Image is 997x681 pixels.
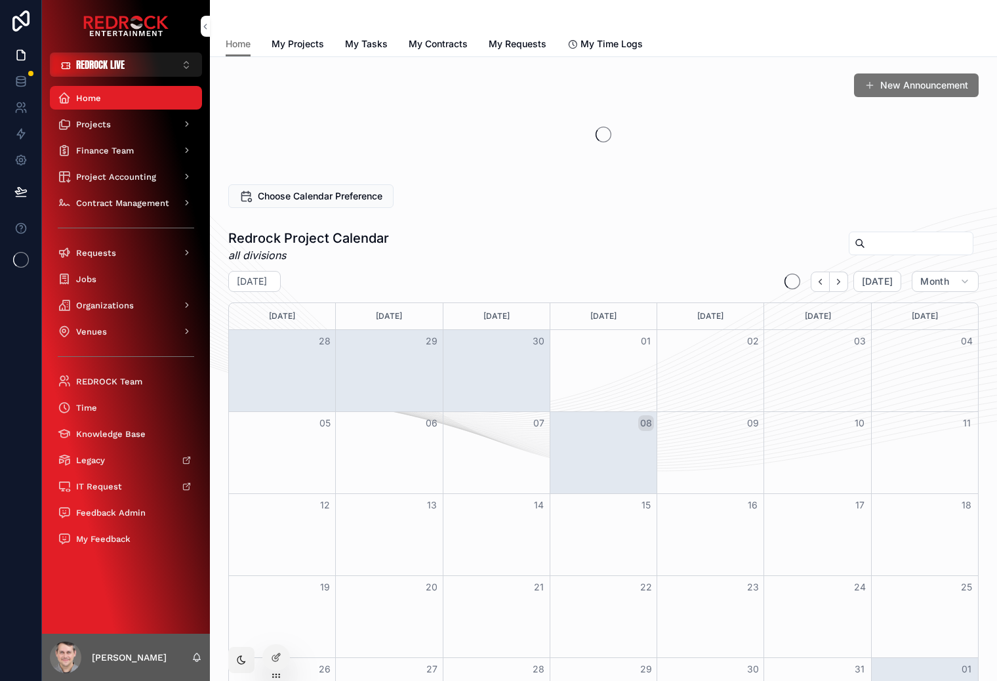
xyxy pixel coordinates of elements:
div: [DATE] [231,303,333,329]
a: Requests [50,241,202,264]
span: Choose Calendar Preference [258,190,382,203]
button: Back [811,272,830,292]
a: REDROCK Team [50,369,202,393]
button: Choose Calendar Preference [228,184,394,208]
div: [DATE] [445,303,548,329]
button: 19 [317,579,333,595]
a: Knowledge Base [50,422,202,445]
button: 23 [745,579,761,595]
span: Month [920,276,949,287]
button: 24 [852,579,868,595]
span: My Requests [489,37,546,51]
a: Home [226,32,251,57]
button: 01 [638,333,654,349]
div: [DATE] [659,303,762,329]
a: My Tasks [345,32,388,58]
span: Jobs [76,274,96,285]
span: My Contracts [409,37,468,51]
span: IT Request [76,481,122,492]
a: Contract Management [50,191,202,215]
a: Home [50,86,202,110]
button: 12 [317,497,333,513]
button: 04 [959,333,975,349]
div: scrollable content [42,77,210,567]
a: My Feedback [50,527,202,550]
span: Venues [76,326,107,337]
button: 21 [531,579,546,595]
button: 30 [531,333,546,349]
a: Organizations [50,293,202,317]
button: 07 [531,415,546,431]
a: My Projects [272,32,324,58]
span: Feedback Admin [76,507,146,518]
a: My Time Logs [567,32,643,58]
button: 09 [745,415,761,431]
div: [DATE] [874,303,976,329]
h2: [DATE] [237,275,267,288]
span: Legacy [76,455,105,466]
h1: Redrock Project Calendar [228,229,389,247]
span: Project Accounting [76,171,156,182]
a: Time [50,396,202,419]
span: REDROCK Team [76,376,142,387]
span: My Tasks [345,37,388,51]
button: 15 [638,497,654,513]
button: 06 [424,415,439,431]
button: 28 [317,333,333,349]
button: 11 [959,415,975,431]
button: 26 [317,661,333,677]
button: 13 [424,497,439,513]
button: 08 [638,415,654,431]
button: 25 [959,579,975,595]
button: 18 [959,497,975,513]
a: Legacy [50,448,202,472]
a: Project Accounting [50,165,202,188]
button: 22 [638,579,654,595]
a: Jobs [50,267,202,291]
button: 29 [424,333,439,349]
span: Home [76,93,101,104]
button: 20 [424,579,439,595]
button: New Announcement [854,73,979,97]
button: 16 [745,497,761,513]
span: Projects [76,119,111,130]
p: [PERSON_NAME] [92,651,167,664]
button: 05 [317,415,333,431]
span: Requests [76,247,116,258]
button: Month [912,271,979,292]
button: 10 [852,415,868,431]
button: [DATE] [853,271,901,292]
button: Select Button [50,52,202,77]
span: My Feedback [76,533,131,545]
button: Next [830,272,848,292]
button: 29 [638,661,654,677]
a: Venues [50,320,202,343]
span: My Time Logs [580,37,643,51]
a: My Contracts [409,32,468,58]
span: Knowledge Base [76,428,146,440]
span: My Projects [272,37,324,51]
a: Finance Team [50,138,202,162]
a: IT Request [50,474,202,498]
button: 17 [852,497,868,513]
a: Feedback Admin [50,501,202,524]
div: [DATE] [552,303,655,329]
button: 03 [852,333,868,349]
img: App logo [83,16,169,37]
span: REDROCK LIVE [76,58,125,72]
span: [DATE] [862,276,893,287]
div: [DATE] [338,303,440,329]
button: 28 [531,661,546,677]
div: [DATE] [766,303,868,329]
button: 31 [852,661,868,677]
button: 14 [531,497,546,513]
button: 27 [424,661,439,677]
button: 02 [745,333,761,349]
a: My Requests [489,32,546,58]
button: 30 [745,661,761,677]
button: 01 [959,661,975,677]
span: Home [226,37,251,51]
a: Projects [50,112,202,136]
span: Contract Management [76,197,169,209]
